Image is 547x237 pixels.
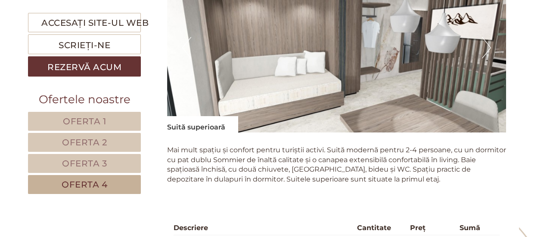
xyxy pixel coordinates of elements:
font: Scrieți-ne [59,40,110,50]
button: Anterior [182,37,191,58]
font: Sumă [460,224,480,232]
font: Oferta 1 [63,116,106,126]
font: Rezervă acum [47,62,121,72]
font: Descriere [174,224,208,232]
a: Rezervă acum [28,56,141,77]
font: Suită superioară [167,123,225,131]
button: Următorul [482,37,491,58]
font: Oferta 3 [62,158,107,169]
a: Accesați site-ul web [28,13,141,32]
font: Accesați site-ul web [41,18,149,28]
font: Oferta 4 [62,179,107,190]
a: Scrieți-ne [28,34,141,55]
font: Preţ [410,224,426,232]
font: Mai mult spațiu și confort pentru turiștii activi. Suită modernă pentru 2-4 persoane, cu un dormi... [167,146,506,184]
font: Ofertele noastre [39,92,131,106]
font: Cantitate [357,224,391,232]
font: Oferta 2 [62,137,107,148]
